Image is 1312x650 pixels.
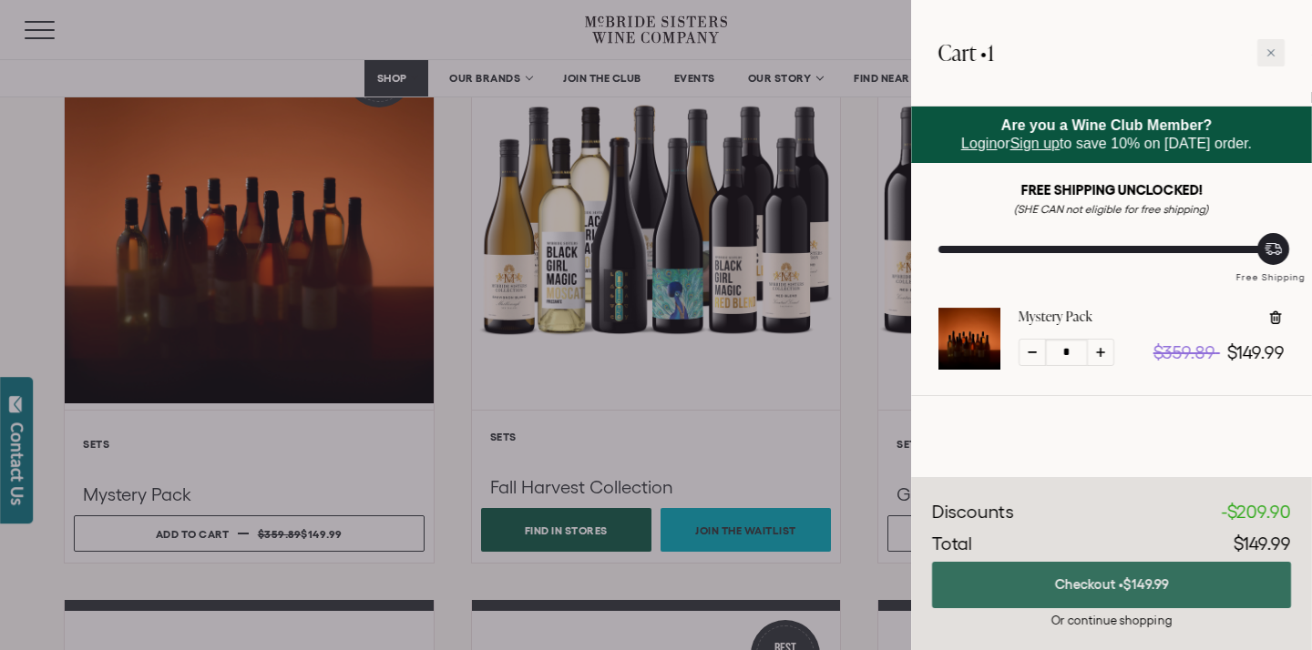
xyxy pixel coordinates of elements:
div: Or continue shopping [932,612,1291,629]
a: Sign up [1010,136,1060,151]
strong: FREE SHIPPING UNCLOCKED! [1021,182,1202,198]
div: Discounts [932,499,1013,526]
span: $359.89 [1153,342,1215,362]
h2: Cart • [938,27,994,78]
div: - [1222,499,1291,526]
a: Login [961,136,997,151]
span: $149.99 [1227,342,1285,362]
span: or to save 10% on [DATE] order. [961,117,1252,151]
strong: Are you a Wine Club Member? [1001,117,1213,133]
span: $149.99 [1234,533,1291,554]
a: Mystery Pack [938,353,1000,373]
a: Mystery Pack [1019,308,1092,326]
div: Free Shipping [1230,253,1312,285]
span: 1 [988,37,994,67]
span: $209.90 [1227,502,1291,522]
em: (SHE CAN not eligible for free shipping) [1014,203,1209,215]
button: Checkout •$149.99 [932,562,1291,608]
div: Total [932,531,972,558]
span: $149.99 [1123,576,1169,592]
